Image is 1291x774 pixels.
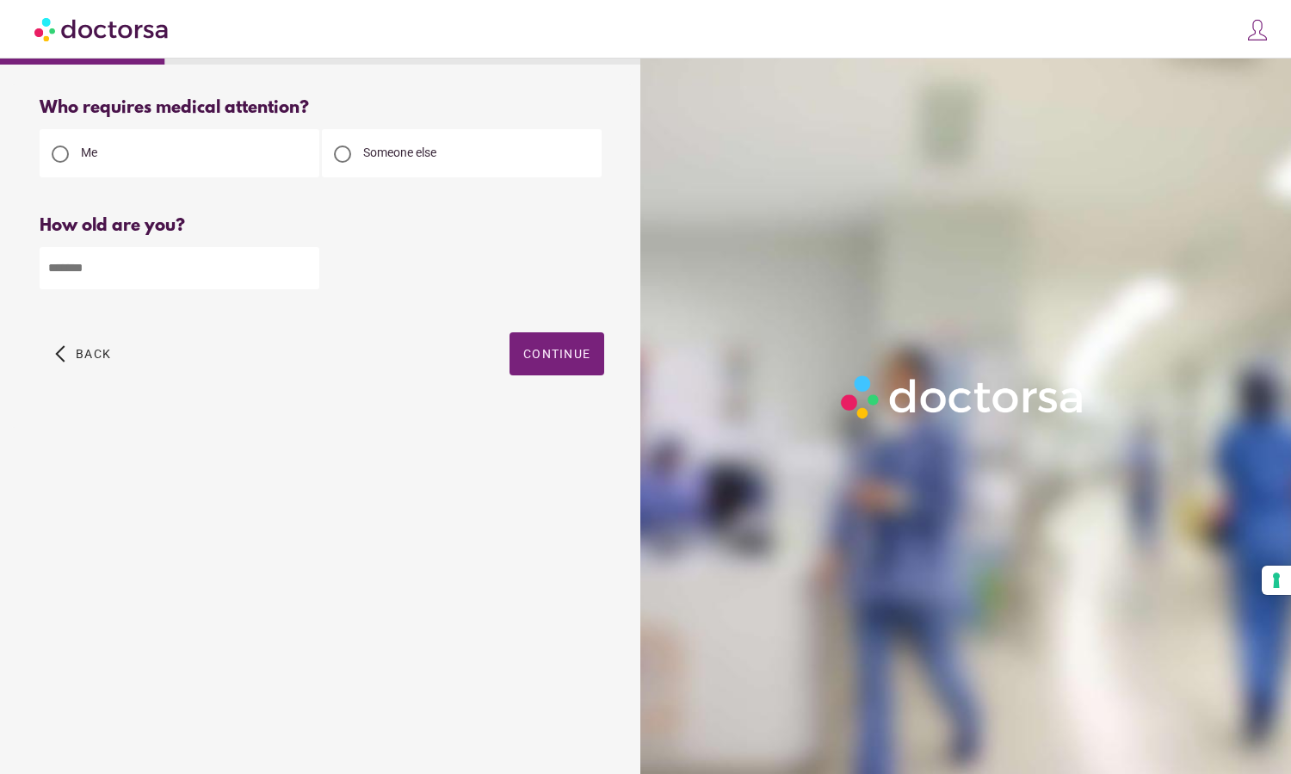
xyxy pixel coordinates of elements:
[81,146,97,159] span: Me
[76,347,111,361] span: Back
[1262,566,1291,595] button: Your consent preferences for tracking technologies
[834,368,1092,426] img: Logo-Doctorsa-trans-White-partial-flat.png
[40,98,604,118] div: Who requires medical attention?
[34,9,170,48] img: Doctorsa.com
[363,146,436,159] span: Someone else
[510,332,604,375] button: Continue
[48,332,118,375] button: arrow_back_ios Back
[523,347,590,361] span: Continue
[1245,18,1269,42] img: icons8-customer-100.png
[40,216,604,236] div: How old are you?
